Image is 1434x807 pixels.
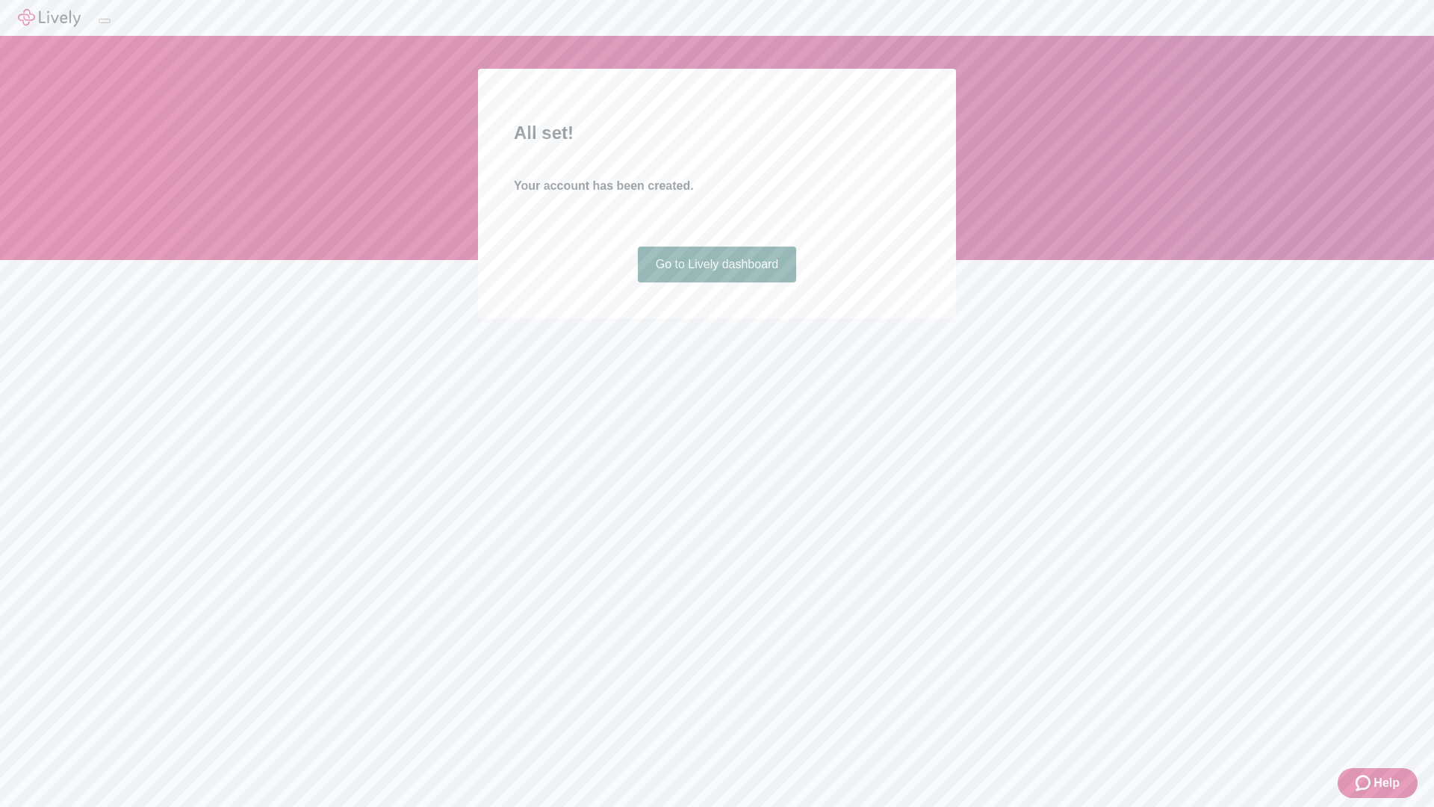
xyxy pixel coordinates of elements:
[1374,774,1400,792] span: Help
[514,120,920,146] h2: All set!
[1356,774,1374,792] svg: Zendesk support icon
[99,19,111,23] button: Log out
[18,9,81,27] img: Lively
[1338,768,1418,798] button: Zendesk support iconHelp
[514,177,920,195] h4: Your account has been created.
[638,247,797,282] a: Go to Lively dashboard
